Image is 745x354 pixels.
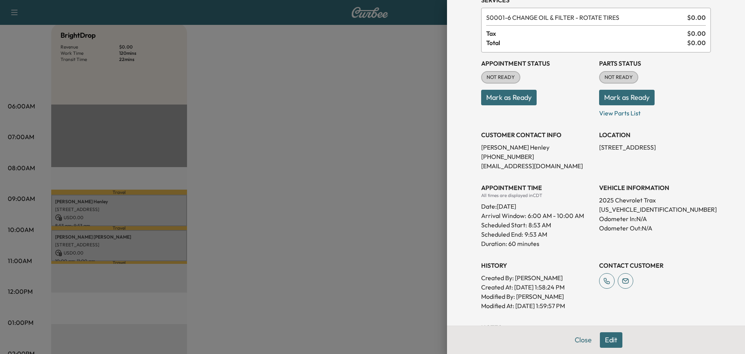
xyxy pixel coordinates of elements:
p: Created By : [PERSON_NAME] [481,273,593,283]
span: Tax [486,29,687,38]
span: $ 0.00 [687,29,706,38]
span: NOT READY [482,73,520,81]
button: Mark as Ready [599,90,655,105]
span: Total [486,38,687,47]
p: [EMAIL_ADDRESS][DOMAIN_NAME] [481,161,593,171]
span: NOT READY [600,73,638,81]
span: $ 0.00 [687,13,706,22]
p: 9:53 AM [525,230,547,239]
h3: Parts Status [599,59,711,68]
p: Scheduled Start: [481,220,527,230]
span: 6 CHANGE OIL & FILTER - ROTATE TIRES [486,13,684,22]
h3: APPOINTMENT TIME [481,183,593,192]
p: Odometer Out: N/A [599,223,711,233]
p: [PHONE_NUMBER] [481,152,593,161]
h3: CONTACT CUSTOMER [599,261,711,270]
p: [STREET_ADDRESS] [599,143,711,152]
p: Created At : [DATE] 1:58:24 PM [481,283,593,292]
button: Close [570,332,597,348]
h3: NOTES [481,323,711,332]
h3: CUSTOMER CONTACT INFO [481,130,593,140]
div: Date: [DATE] [481,199,593,211]
h3: History [481,261,593,270]
p: Modified At : [DATE] 1:59:57 PM [481,301,593,310]
h3: Appointment Status [481,59,593,68]
p: [PERSON_NAME] Henley [481,143,593,152]
h3: VEHICLE INFORMATION [599,183,711,192]
p: [US_VEHICLE_IDENTIFICATION_NUMBER] [599,205,711,214]
p: 2025 Chevrolet Trax [599,195,711,205]
p: Modified By : [PERSON_NAME] [481,292,593,301]
p: Odometer In: N/A [599,214,711,223]
p: Scheduled End: [481,230,523,239]
p: Arrival Window: [481,211,593,220]
button: Mark as Ready [481,90,537,105]
span: 6:00 AM - 10:00 AM [528,211,584,220]
p: 8:53 AM [528,220,551,230]
div: All times are displayed in CDT [481,192,593,199]
p: Duration: 60 minutes [481,239,593,248]
p: View Parts List [599,105,711,118]
span: $ 0.00 [687,38,706,47]
button: Edit [600,332,622,348]
h3: LOCATION [599,130,711,140]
